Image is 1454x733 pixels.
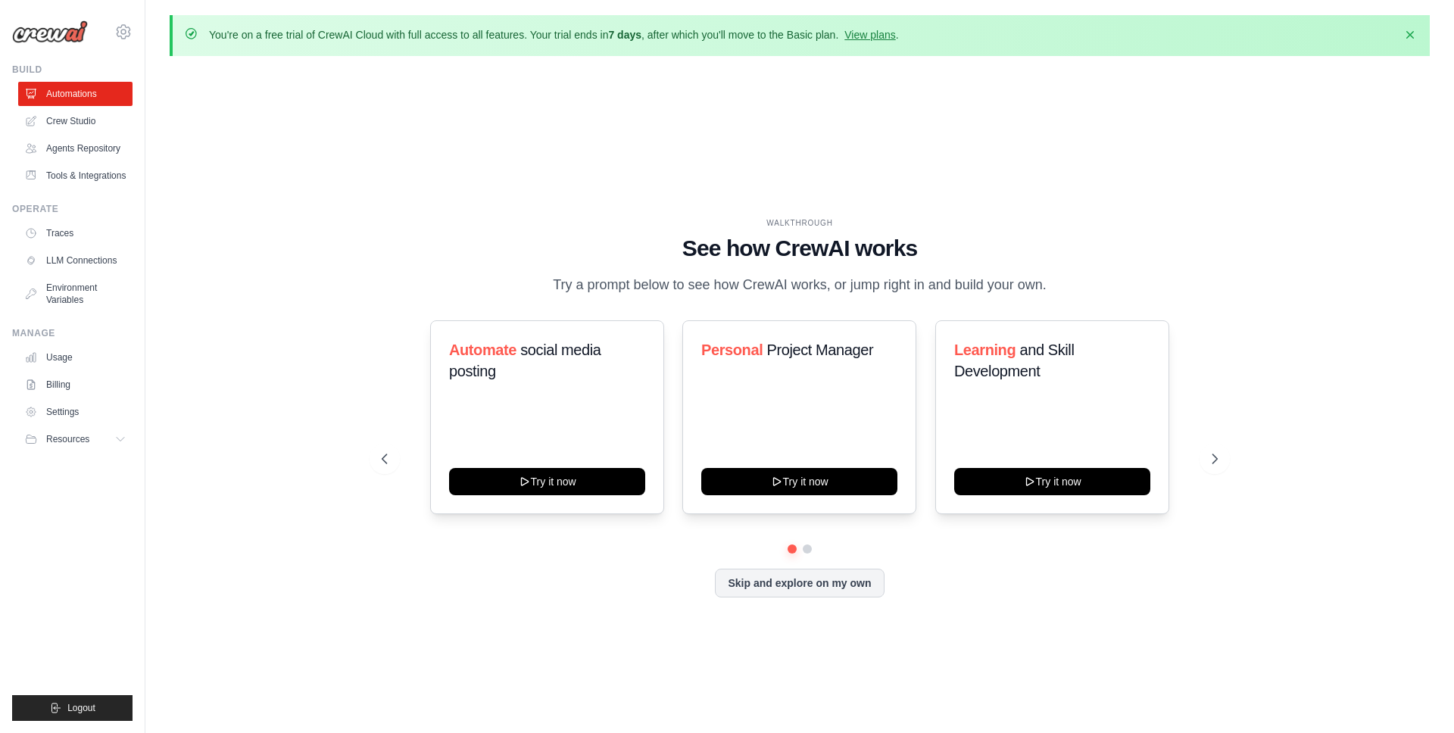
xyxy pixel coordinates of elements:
a: Usage [18,345,133,370]
button: Logout [12,695,133,721]
strong: 7 days [608,29,641,41]
a: Tools & Integrations [18,164,133,188]
span: Logout [67,702,95,714]
a: Crew Studio [18,109,133,133]
a: Environment Variables [18,276,133,312]
button: Try it now [954,468,1150,495]
button: Skip and explore on my own [715,569,884,597]
button: Try it now [701,468,897,495]
a: LLM Connections [18,248,133,273]
span: Resources [46,433,89,445]
span: Automate [449,342,516,358]
span: and Skill Development [954,342,1074,379]
div: Build [12,64,133,76]
a: Agents Repository [18,136,133,161]
div: WALKTHROUGH [382,217,1218,229]
button: Try it now [449,468,645,495]
span: Learning [954,342,1016,358]
span: social media posting [449,342,601,379]
a: View plans [844,29,895,41]
p: Try a prompt below to see how CrewAI works, or jump right in and build your own. [545,274,1054,296]
p: You're on a free trial of CrewAI Cloud with full access to all features. Your trial ends in , aft... [209,27,899,42]
span: Personal [701,342,763,358]
h1: See how CrewAI works [382,235,1218,262]
div: Operate [12,203,133,215]
button: Resources [18,427,133,451]
img: Logo [12,20,88,43]
div: Manage [12,327,133,339]
a: Settings [18,400,133,424]
a: Traces [18,221,133,245]
a: Billing [18,373,133,397]
a: Automations [18,82,133,106]
span: Project Manager [767,342,874,358]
